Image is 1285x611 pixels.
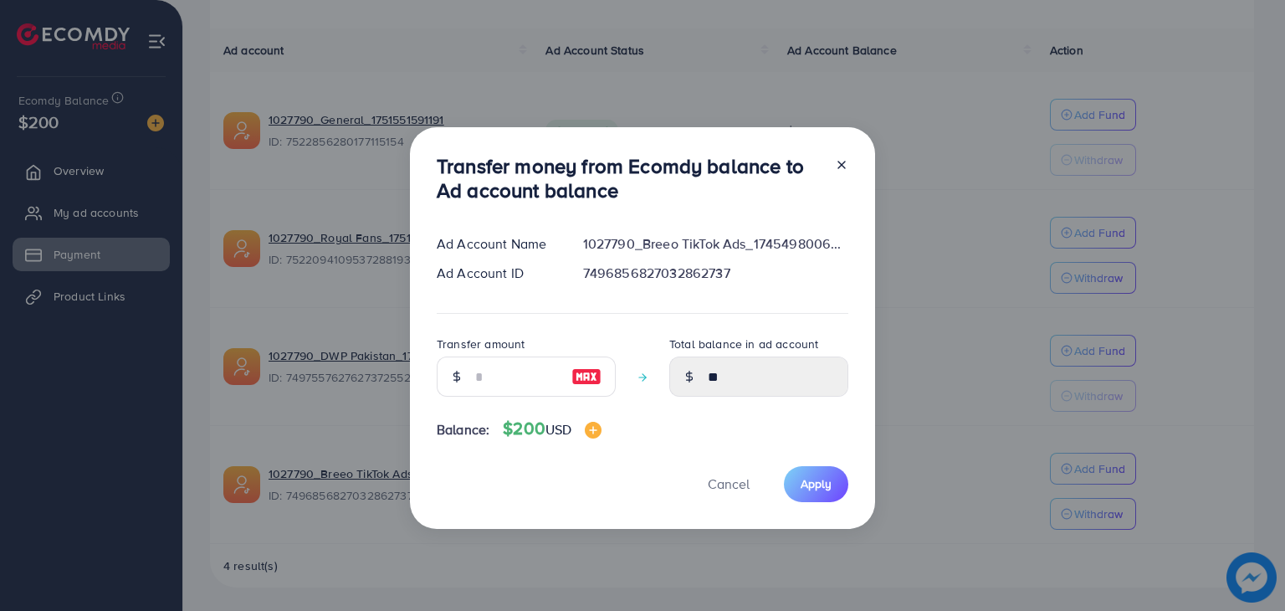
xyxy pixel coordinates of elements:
[669,336,818,352] label: Total balance in ad account
[437,420,489,439] span: Balance:
[571,367,602,387] img: image
[570,264,862,283] div: 7496856827032862737
[437,154,822,203] h3: Transfer money from Ecomdy balance to Ad account balance
[423,234,570,254] div: Ad Account Name
[585,422,602,439] img: image
[570,234,862,254] div: 1027790_Breeo TikTok Ads_1745498006681
[708,475,750,493] span: Cancel
[503,418,602,439] h4: $200
[437,336,525,352] label: Transfer amount
[423,264,570,283] div: Ad Account ID
[801,475,832,492] span: Apply
[545,420,571,439] span: USD
[784,466,848,502] button: Apply
[687,466,770,502] button: Cancel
